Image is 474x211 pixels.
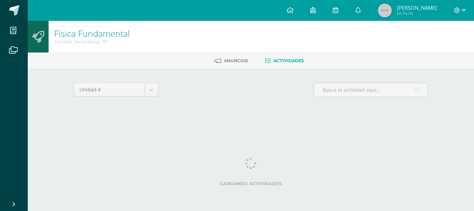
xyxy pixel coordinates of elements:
[397,4,437,11] span: [PERSON_NAME]
[214,55,248,66] a: Anuncios
[79,83,139,96] span: Unidad 4
[378,3,392,17] img: 45x45
[74,181,428,186] label: Cargando actividades
[54,29,130,38] h1: Física Fundamental
[74,83,158,96] a: Unidad 4
[54,27,130,39] a: Física Fundamental
[314,83,428,97] input: Busca la actividad aquí...
[265,55,304,66] a: Actividades
[397,10,437,16] span: Mi Perfil
[54,38,130,45] div: Tercero Secundaria 'B'
[224,58,248,63] span: Anuncios
[273,58,304,63] span: Actividades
